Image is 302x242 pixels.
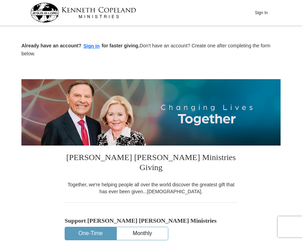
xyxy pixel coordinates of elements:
[65,217,237,224] h5: Support [PERSON_NAME] [PERSON_NAME] Ministries
[30,3,136,22] img: kcm-header-logo.svg
[82,42,102,50] button: Sign in
[21,42,281,57] p: Don't have an account? Create one after completing the form below.
[65,146,237,181] h3: [PERSON_NAME] [PERSON_NAME] Ministries Giving
[21,43,140,48] strong: Already have an account? for faster giving.
[65,181,237,195] div: Together, we're helping people all over the world discover the greatest gift that has ever been g...
[65,227,116,240] button: One-Time
[117,227,168,240] button: Monthly
[251,7,272,18] button: Sign In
